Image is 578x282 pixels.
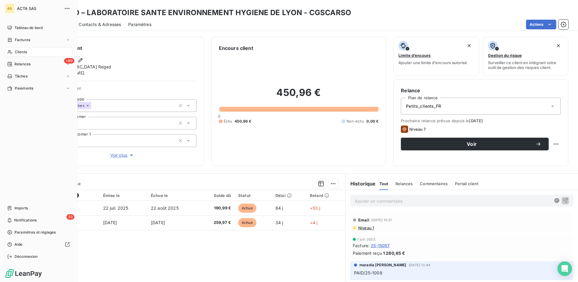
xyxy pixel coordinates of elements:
[366,119,378,124] span: 0,00 €
[110,152,135,158] span: Voir plus
[103,205,128,211] span: 22 juil. 2025
[310,205,320,211] span: +53 j
[401,118,561,123] span: Prochaine relance prévue depuis le
[393,37,479,76] button: Limite d’encoursAjouter une limite d’encours autorisé
[15,230,56,235] span: Paramètres et réglages
[455,181,478,186] span: Portail client
[5,240,72,249] a: Aide
[275,220,283,225] span: 34 j
[14,218,37,223] span: Notifications
[151,205,179,211] span: 22 août 2025
[420,181,448,186] span: Commentaires
[358,218,369,222] span: Email
[358,225,374,230] span: Niveau 1
[353,242,369,249] span: Facture :
[15,61,31,67] span: Relances
[353,250,382,256] span: Paiement reçu
[15,74,28,79] span: Tâches
[218,114,220,119] span: 0
[77,138,82,143] input: Ajouter une valeur
[398,60,467,65] span: Ajouter une limite d’encours autorisé
[15,254,38,259] span: Déconnexion
[219,44,253,52] h6: Encours client
[15,205,28,211] span: Imports
[235,119,251,124] span: 450,96 €
[103,193,144,198] div: Émise le
[346,180,376,187] h6: Historique
[202,205,231,211] span: 190,99 €
[219,87,379,105] h2: 450,96 €
[53,7,351,18] h3: CARSO – LABORATOIRE SANTE ENVIRONNEMENT HYGIENE DE LYON - CGSCARSO
[406,103,441,109] span: Petits_clients_FR
[17,6,60,11] span: ACTA SAS
[5,4,15,13] div: AS
[238,193,268,198] div: Statut
[202,193,231,198] div: Solde dû
[37,44,196,52] h6: Informations client
[49,86,196,94] span: Propriétés Client
[408,142,535,146] span: Voir
[371,218,392,222] span: [DATE] 10:31
[79,21,121,28] span: Contacts & Adresses
[15,49,27,55] span: Clients
[383,250,405,256] span: 1 280,65 €
[238,204,256,213] span: échue
[346,119,364,124] span: Non-échu
[379,181,388,186] span: Tout
[401,138,549,150] button: Voir
[15,25,43,31] span: Tableau de bord
[357,238,375,241] span: 7 juil. 2025
[275,193,303,198] div: Délai
[488,53,522,58] span: Gestion du risque
[15,37,30,43] span: Factures
[371,242,390,249] span: 25-15057
[310,220,318,225] span: +4 j
[395,181,413,186] span: Relances
[128,21,151,28] span: Paramètres
[151,220,165,225] span: [DATE]
[224,119,232,124] span: Échu
[310,193,342,198] div: Retard
[398,53,430,58] span: Limite d’encours
[409,127,426,132] span: Niveau 7
[5,269,42,278] img: Logo LeanPay
[409,263,430,267] span: [DATE] 13:44
[67,214,74,220] span: 33
[91,103,96,108] input: Ajouter une valeur
[469,118,483,123] span: [DATE]
[557,261,572,276] div: Open Intercom Messenger
[354,270,382,275] span: PAID/25-1008
[49,152,196,159] button: Voir plus
[151,193,195,198] div: Échue le
[64,58,74,64] span: +99
[202,220,231,226] span: 259,97 €
[103,220,117,225] span: [DATE]
[483,37,568,76] button: Gestion du risqueSurveiller ce client en intégrant votre outil de gestion des risques client.
[15,86,33,91] span: Paiements
[401,87,561,94] h6: Relance
[488,60,563,70] span: Surveiller ce client en intégrant votre outil de gestion des risques client.
[359,262,406,268] span: maradia [PERSON_NAME]
[275,205,283,211] span: 84 j
[526,20,556,29] button: Actions
[49,64,112,70] span: [DEMOGRAPHIC_DATA] Regad
[15,242,23,247] span: Aide
[238,218,256,227] span: échue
